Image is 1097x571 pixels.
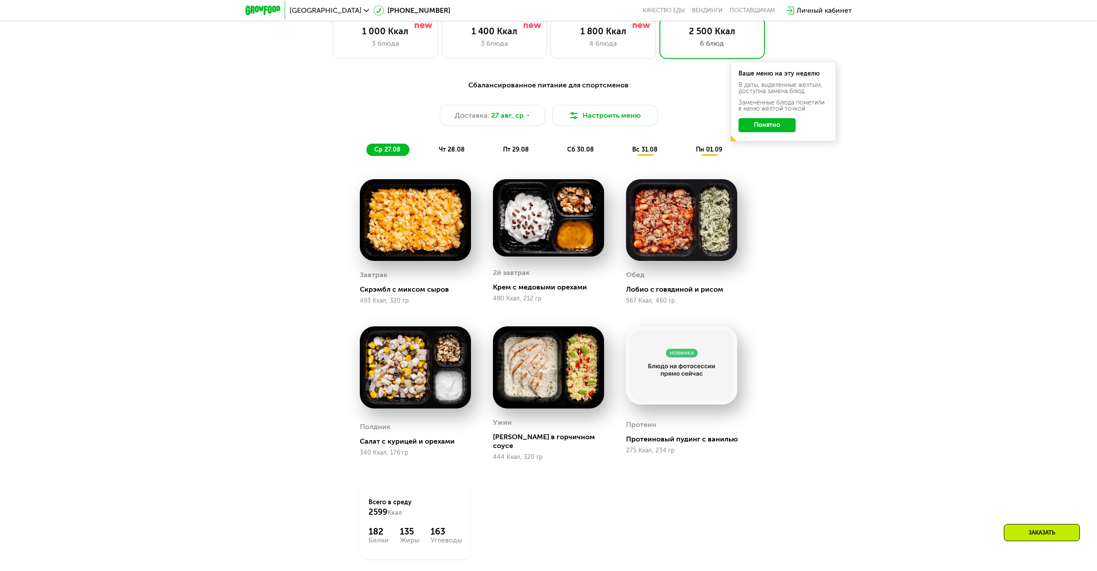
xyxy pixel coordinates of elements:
div: Протеиновый пудинг с ванилью [626,435,744,444]
div: Скрэмбл с миксом сыров [360,285,478,294]
div: 4 блюда [560,38,647,49]
div: 3 блюда [342,38,429,49]
span: 2599 [369,507,387,517]
div: Крем с медовыми орехами [493,283,611,292]
span: Ккал [387,509,402,517]
span: [GEOGRAPHIC_DATA] [290,7,362,14]
div: 2 500 Ккал [669,26,756,36]
button: Понятно [739,118,796,132]
div: Жиры [400,537,420,544]
div: 1 400 Ккал [451,26,538,36]
div: 163 [431,526,462,537]
div: Лобио с говядиной и рисом [626,285,744,294]
div: Личный кабинет [797,5,852,16]
span: ср 27.08 [374,146,401,153]
div: Полдник [360,420,391,434]
a: [PHONE_NUMBER] [373,5,450,16]
div: 444 Ккал, 320 гр [493,454,604,461]
div: Углеводы [431,537,462,544]
div: Салат с курицей и орехами [360,437,478,446]
div: Завтрак [360,268,387,282]
div: 567 Ккал, 460 гр [626,297,737,304]
div: Всего в среду [369,498,462,517]
div: Сбалансированное питание для спортсменов [289,80,809,91]
div: Заменённые блюда пометили в меню жёлтой точкой. [739,100,828,112]
div: Обед [626,268,644,282]
div: Ваше меню на эту неделю [739,71,828,77]
div: Белки [369,537,389,544]
div: 2й завтрак [493,266,530,279]
div: 1 000 Ккал [342,26,429,36]
div: 3 блюда [451,38,538,49]
div: Заказать [1004,524,1080,541]
div: поставщикам [730,7,775,14]
span: Доставка: [455,110,489,121]
span: вс 31.08 [632,146,658,153]
button: Настроить меню [552,105,658,126]
div: [PERSON_NAME] в горчичном соусе [493,433,611,450]
div: 493 Ккал, 320 гр [360,297,471,304]
div: 480 Ккал, 212 гр [493,295,604,302]
span: пн 01.09 [696,146,722,153]
a: Качество еды [643,7,685,14]
div: 6 блюд [669,38,756,49]
a: Вендинги [692,7,723,14]
div: Протеин [626,418,656,431]
div: 182 [369,526,389,537]
div: В даты, выделенные желтым, доступна замена блюд. [739,82,828,94]
div: 275 Ккал, 234 гр [626,447,737,454]
span: пт 29.08 [503,146,529,153]
div: 135 [400,526,420,537]
span: чт 28.08 [439,146,465,153]
span: сб 30.08 [567,146,594,153]
div: 1 800 Ккал [560,26,647,36]
div: Ужин [493,416,512,429]
span: 27 авг, ср [491,110,524,121]
div: 340 Ккал, 176 гр [360,449,471,456]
